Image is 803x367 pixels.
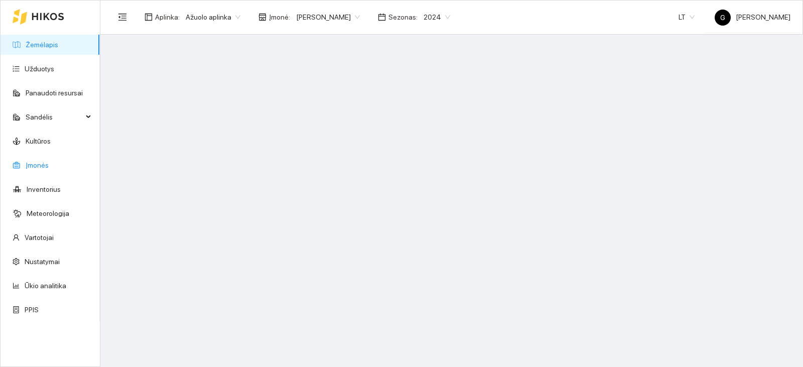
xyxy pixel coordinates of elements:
[26,161,49,169] a: Įmonės
[424,10,450,25] span: 2024
[25,306,39,314] a: PPIS
[26,107,83,127] span: Sandėlis
[25,258,60,266] a: Nustatymai
[27,209,69,217] a: Meteorologija
[715,13,790,21] span: [PERSON_NAME]
[25,233,54,241] a: Vartotojai
[27,185,61,193] a: Inventorius
[378,13,386,21] span: calendar
[388,12,418,23] span: Sezonas :
[296,10,360,25] span: Rokas Jankauskas
[679,10,695,25] span: LT
[155,12,180,23] span: Aplinka :
[186,10,240,25] span: Ažuolo aplinka
[26,89,83,97] a: Panaudoti resursai
[26,137,51,145] a: Kultūros
[720,10,725,26] span: G
[145,13,153,21] span: layout
[112,7,132,27] button: menu-fold
[258,13,266,21] span: shop
[269,12,290,23] span: Įmonė :
[25,65,54,73] a: Užduotys
[118,13,127,22] span: menu-fold
[26,41,58,49] a: Žemėlapis
[25,282,66,290] a: Ūkio analitika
